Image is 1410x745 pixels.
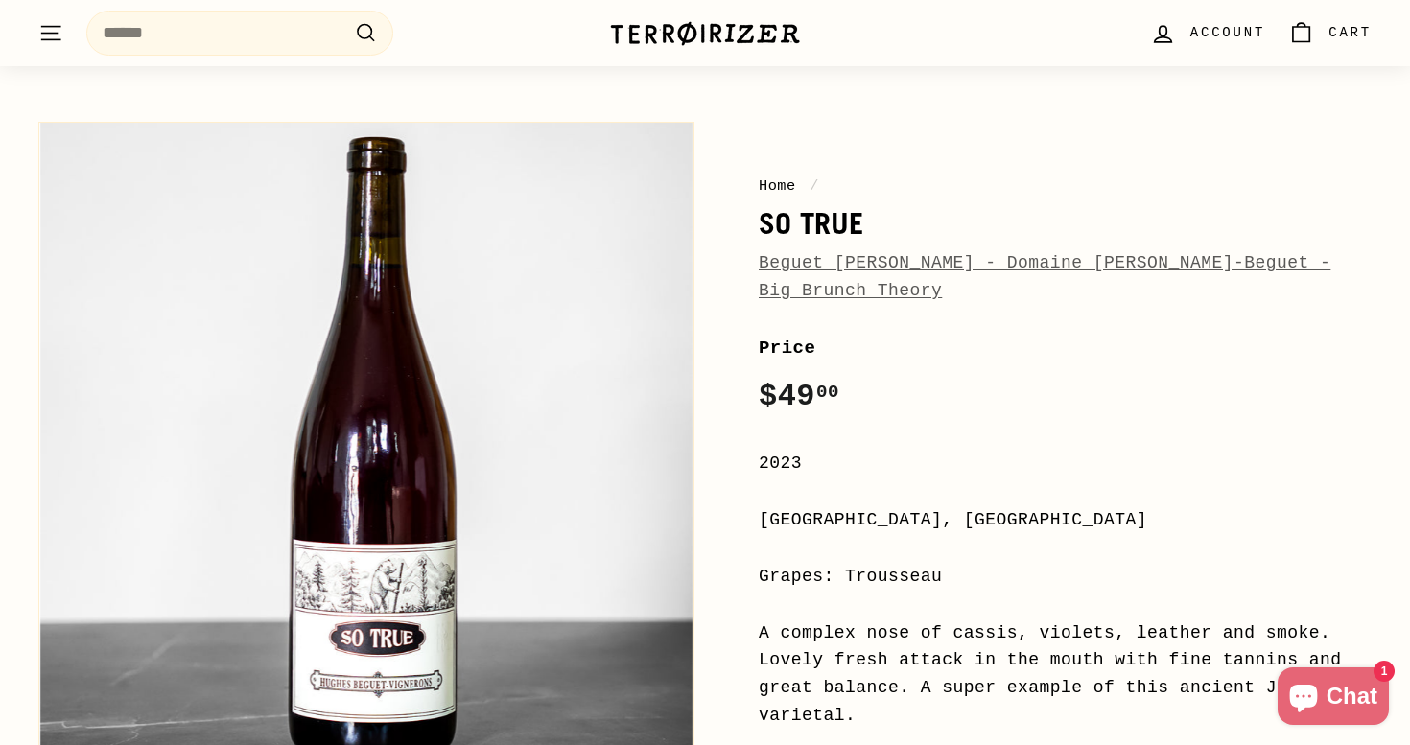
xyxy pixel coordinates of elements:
[759,379,839,414] span: $49
[816,382,839,403] sup: 00
[1190,22,1265,43] span: Account
[759,334,1372,362] label: Price
[759,450,1372,477] div: 2023
[1328,22,1372,43] span: Cart
[759,563,1372,591] div: Grapes: Trousseau
[759,619,1372,730] div: A complex nose of cassis, violets, leather and smoke. Lovely fresh attack in the mouth with fine ...
[1139,5,1277,61] a: Account
[1272,667,1395,730] inbox-online-store-chat: Shopify online store chat
[805,177,824,195] span: /
[1277,5,1383,61] a: Cart
[759,506,1372,534] div: [GEOGRAPHIC_DATA], [GEOGRAPHIC_DATA]
[759,207,1372,240] h1: So True
[759,177,796,195] a: Home
[759,175,1372,198] nav: breadcrumbs
[759,253,1330,300] a: Beguet [PERSON_NAME] - Domaine [PERSON_NAME]-Beguet - Big Brunch Theory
